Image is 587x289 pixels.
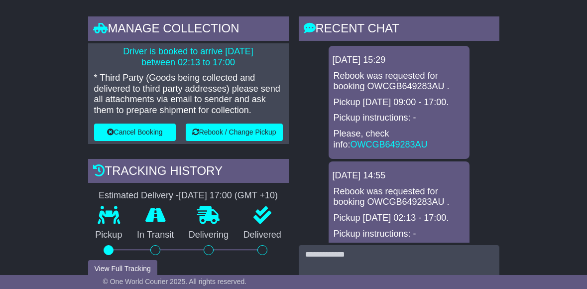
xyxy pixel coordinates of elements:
[179,190,278,201] div: [DATE] 17:00 (GMT +10)
[129,230,181,241] p: In Transit
[334,129,465,150] p: Please, check info:
[236,230,289,241] p: Delivered
[334,71,465,92] p: Rebook was requested for booking OWCGB649283AU .
[88,159,289,186] div: Tracking history
[181,230,236,241] p: Delivering
[333,170,466,181] div: [DATE] 14:55
[299,16,499,43] div: RECENT CHAT
[88,16,289,43] div: Manage collection
[334,229,465,240] p: Pickup instructions: -
[103,278,247,286] span: © One World Courier 2025. All rights reserved.
[351,140,428,149] a: OWCGB649283AU
[333,55,466,66] div: [DATE] 15:29
[88,230,130,241] p: Pickup
[94,73,283,116] p: * Third Party (Goods being collected and delivered to third party addresses) please send all atta...
[334,213,465,224] p: Pickup [DATE] 02:13 - 17:00.
[94,124,176,141] button: Cancel Booking
[186,124,283,141] button: Rebook / Change Pickup
[334,113,465,124] p: Pickup instructions: -
[88,260,157,278] button: View Full Tracking
[94,46,283,68] p: Driver is booked to arrive [DATE] between 02:13 to 17:00
[334,97,465,108] p: Pickup [DATE] 09:00 - 17:00.
[88,190,289,201] div: Estimated Delivery -
[334,186,465,208] p: Rebook was requested for booking OWCGB649283AU .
